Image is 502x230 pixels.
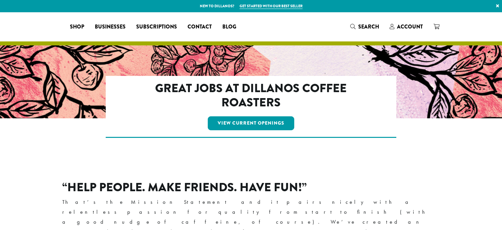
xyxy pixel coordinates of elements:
[134,81,368,110] h2: Great Jobs at Dillanos Coffee Roasters
[188,23,212,31] span: Contact
[208,116,294,130] a: View Current Openings
[240,3,303,9] a: Get started with our best seller
[65,22,89,32] a: Shop
[345,21,384,32] a: Search
[62,180,440,195] h2: “Help People. Make Friends. Have Fun!”
[358,23,379,30] span: Search
[136,23,177,31] span: Subscriptions
[222,23,236,31] span: Blog
[397,23,423,30] span: Account
[95,23,126,31] span: Businesses
[70,23,84,31] span: Shop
